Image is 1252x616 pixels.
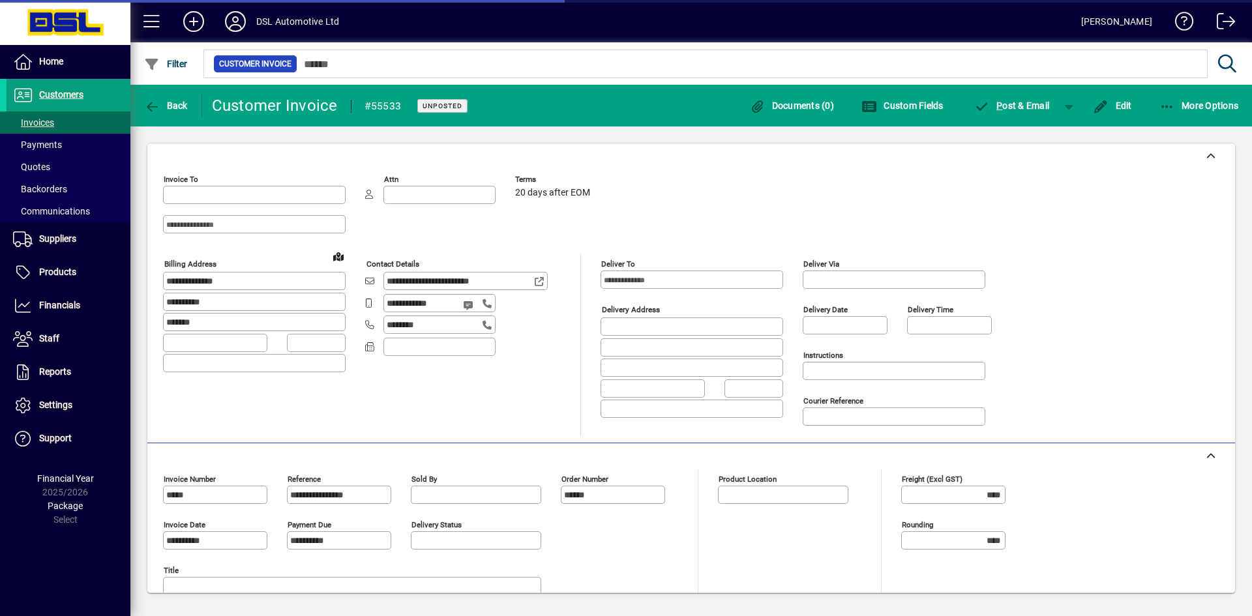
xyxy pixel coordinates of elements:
div: Customer Invoice [212,95,338,116]
mat-label: Courier Reference [803,396,863,405]
mat-label: Title [164,566,179,575]
span: Home [39,56,63,66]
a: Payments [7,134,130,156]
a: Reports [7,356,130,389]
button: Back [141,94,191,117]
span: Communications [13,206,90,216]
span: Settings [39,400,72,410]
mat-label: Instructions [803,351,843,360]
mat-label: Invoice number [164,475,216,484]
span: Filter [144,59,188,69]
a: Staff [7,323,130,355]
span: Financials [39,300,80,310]
button: Filter [141,52,191,76]
button: Edit [1090,94,1135,117]
mat-label: Reference [288,475,321,484]
a: Knowledge Base [1165,3,1194,45]
span: Package [48,501,83,511]
a: Communications [7,200,130,222]
mat-label: Deliver To [601,259,635,269]
div: [PERSON_NAME] [1081,11,1152,32]
mat-label: Delivery status [411,520,462,529]
a: Settings [7,389,130,422]
mat-label: Order number [561,475,608,484]
mat-label: Freight (excl GST) [902,475,962,484]
a: Invoices [7,111,130,134]
mat-label: Rounding [902,520,933,529]
mat-label: Payment due [288,520,331,529]
span: Reports [39,366,71,377]
a: Products [7,256,130,289]
span: Back [144,100,188,111]
a: View on map [328,246,349,267]
span: Edit [1093,100,1132,111]
button: Profile [215,10,256,33]
span: More Options [1159,100,1239,111]
span: Documents (0) [749,100,834,111]
mat-label: Deliver via [803,259,839,269]
span: Quotes [13,162,50,172]
span: Suppliers [39,233,76,244]
a: Home [7,46,130,78]
mat-label: Delivery time [908,305,953,314]
span: Products [39,267,76,277]
span: Unposted [423,102,462,110]
a: Backorders [7,178,130,200]
span: Staff [39,333,59,344]
button: Send SMS [454,289,485,321]
button: Add [173,10,215,33]
a: Quotes [7,156,130,178]
span: Financial Year [37,473,94,484]
a: Suppliers [7,223,130,256]
a: Logout [1207,3,1236,45]
span: Support [39,433,72,443]
span: P [996,100,1002,111]
button: Documents (0) [746,94,837,117]
div: #55533 [365,96,402,117]
mat-label: Invoice To [164,175,198,184]
button: More Options [1156,94,1242,117]
mat-label: Attn [384,175,398,184]
button: Post & Email [968,94,1056,117]
span: Payments [13,139,62,150]
span: Customer Invoice [219,57,291,70]
span: Terms [515,175,593,184]
mat-label: Invoice date [164,520,205,529]
span: Custom Fields [861,100,944,111]
span: Customers [39,89,83,100]
app-page-header-button: Back [130,94,202,117]
a: Financials [7,289,130,322]
span: Backorders [13,184,67,194]
button: Custom Fields [858,94,947,117]
a: Support [7,422,130,455]
div: DSL Automotive Ltd [256,11,339,32]
span: ost & Email [974,100,1050,111]
mat-label: Sold by [411,475,437,484]
mat-label: Product location [719,475,777,484]
span: 20 days after EOM [515,188,590,198]
mat-label: Delivery date [803,305,848,314]
span: Invoices [13,117,54,128]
